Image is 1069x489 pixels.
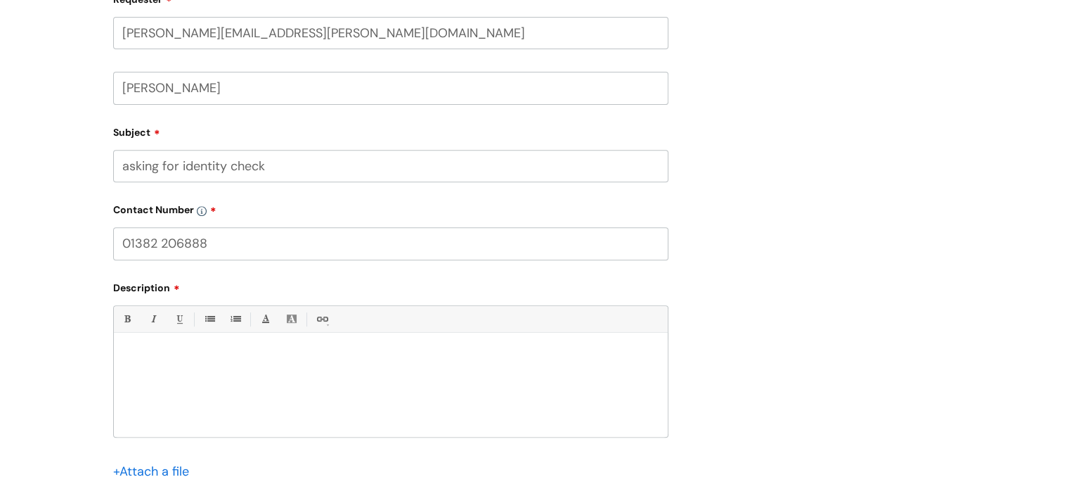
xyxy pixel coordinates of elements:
a: Italic (Ctrl-I) [144,310,162,328]
img: info-icon.svg [197,206,207,216]
label: Contact Number [113,199,668,216]
a: 1. Ordered List (Ctrl-Shift-8) [226,310,244,328]
input: Email [113,17,668,49]
a: Back Color [283,310,300,328]
a: Font Color [257,310,274,328]
a: Link [313,310,330,328]
input: Your Name [113,72,668,104]
a: • Unordered List (Ctrl-Shift-7) [200,310,218,328]
a: Bold (Ctrl-B) [118,310,136,328]
label: Subject [113,122,668,139]
label: Description [113,277,668,294]
div: Attach a file [113,460,197,483]
a: Underline(Ctrl-U) [170,310,188,328]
